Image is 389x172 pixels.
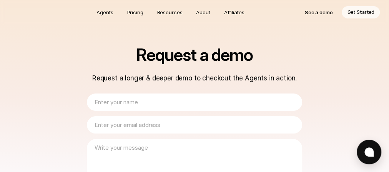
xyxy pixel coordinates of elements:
[87,116,302,134] input: Enter your email address
[299,6,338,18] a: See a demo
[157,8,183,16] p: Resources
[347,8,374,16] p: Get Started
[153,6,187,18] a: Resources
[342,6,380,18] a: Get Started
[92,6,118,18] a: Agents
[127,8,143,16] p: Pricing
[87,73,302,83] p: Request a longer & deeper demo to checkout the Agents in action.
[122,6,148,18] a: Pricing
[357,140,381,164] button: Open chat window
[224,8,244,16] p: Affiliates
[305,8,333,16] p: See a demo
[191,6,214,18] a: About
[87,94,302,111] input: Enter your name
[196,8,210,16] p: About
[70,45,319,64] h1: Request a demo
[96,8,113,16] p: Agents
[219,6,249,18] a: Affiliates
